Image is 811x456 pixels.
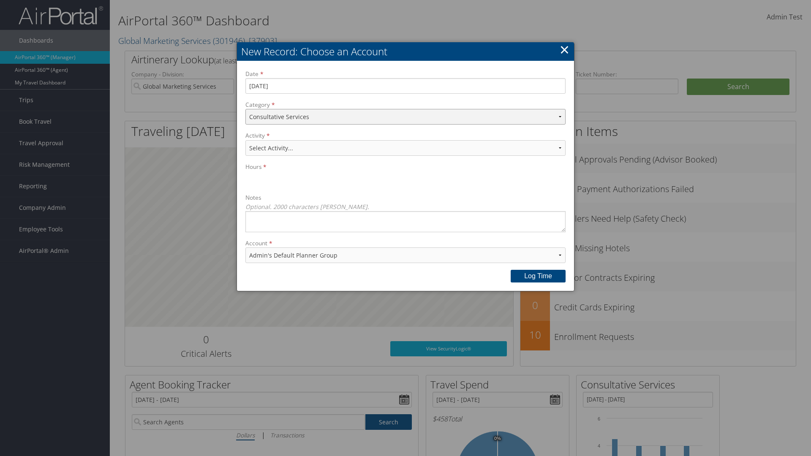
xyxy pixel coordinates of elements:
[237,42,574,61] h2: New Record: Choose an Account
[511,270,566,282] button: Log time
[245,140,566,156] select: Activity
[245,163,566,187] label: Hours
[245,239,566,270] label: Account
[245,70,566,94] label: Date
[560,41,569,58] a: ×
[245,131,566,162] label: Activity
[245,211,566,232] textarea: NotesOptional. 2000 characters [PERSON_NAME].
[245,100,566,131] label: Category
[245,109,566,125] select: Category
[245,202,566,211] label: Optional. 2000 characters [PERSON_NAME].
[245,193,566,232] label: Notes
[245,78,566,94] input: Date
[245,247,566,263] select: Account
